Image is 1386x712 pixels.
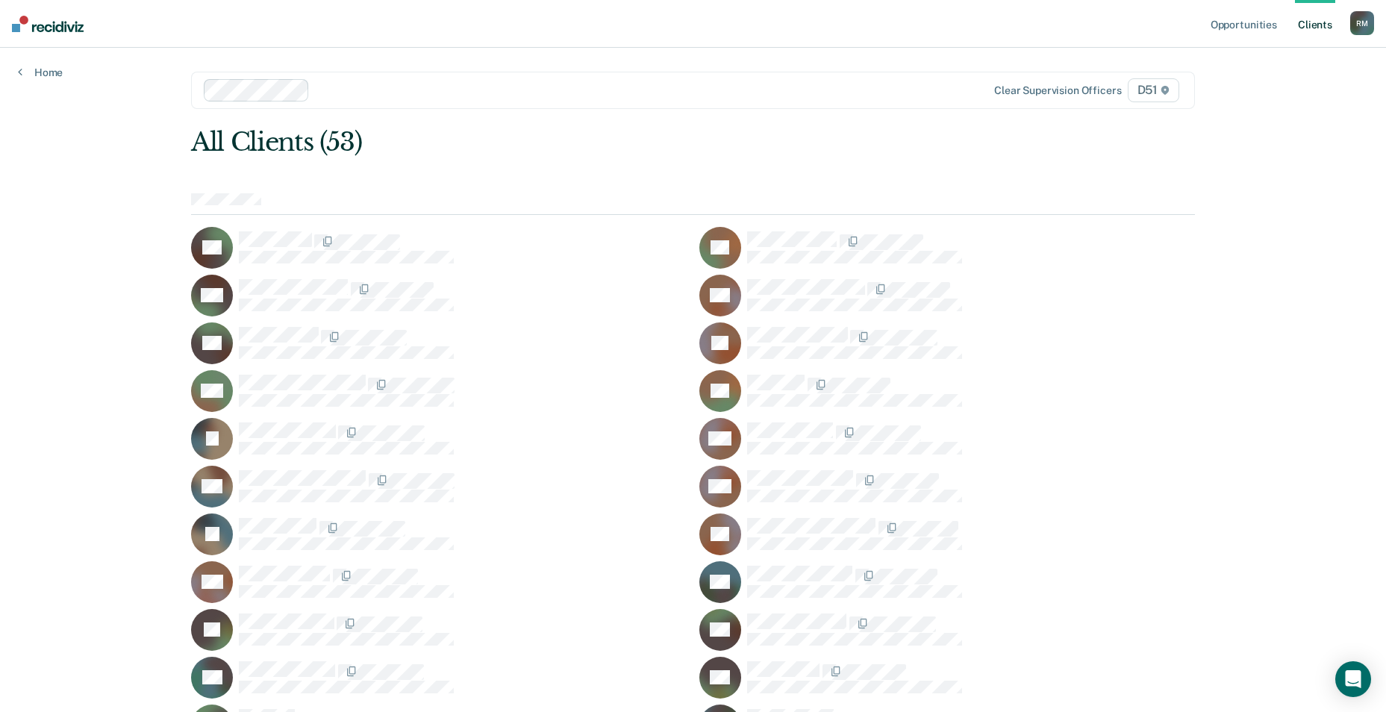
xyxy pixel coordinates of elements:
[1335,661,1371,697] div: Open Intercom Messenger
[1350,11,1374,35] div: R M
[994,84,1121,97] div: Clear supervision officers
[1350,11,1374,35] button: RM
[12,16,84,32] img: Recidiviz
[191,127,994,157] div: All Clients (53)
[1128,78,1179,102] span: D51
[18,66,63,79] a: Home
